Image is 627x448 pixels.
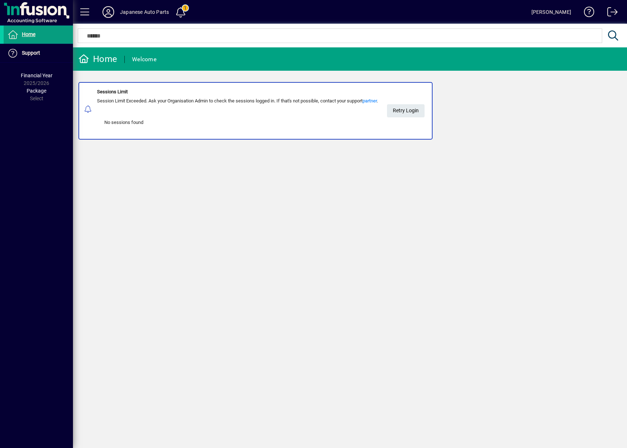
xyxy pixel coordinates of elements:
button: Profile [97,5,120,19]
a: Support [4,44,73,62]
button: Retry Login [387,104,425,117]
span: Retry Login [393,105,419,117]
div: No sessions found [97,112,378,133]
span: Financial Year [21,73,53,78]
a: Knowledge Base [578,1,595,25]
a: Logout [602,1,618,25]
div: [PERSON_NAME] [531,6,571,18]
div: Sessions Limit [97,88,378,96]
app-alert-notification-menu-item: Sessions Limit [73,82,627,140]
span: Support [22,50,40,56]
span: Home [22,31,35,37]
span: Package [27,88,46,94]
div: Session Limit Exceeded. Ask your Organisation Admin to check the sessions logged in. If that's no... [97,97,378,105]
a: partner [363,98,377,104]
div: Welcome [132,54,156,65]
div: Home [78,53,117,65]
div: Japanese Auto Parts [120,6,169,18]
